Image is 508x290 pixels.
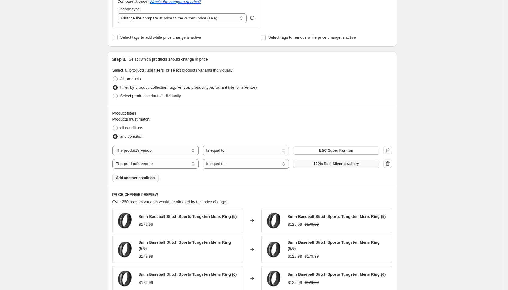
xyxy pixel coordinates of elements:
span: 8mm Baseball Stitch Sports Tungsten Mens Ring (5.5) [288,240,380,251]
span: $179.99 [139,280,153,285]
span: 8mm Baseball Stitch Sports Tungsten Mens Ring (5) [288,214,386,219]
span: Over 250 product variants would be affected by this price change: [112,200,228,204]
span: Select all products, use filters, or select products variants individually [112,68,233,72]
span: Products must match: [112,117,151,122]
p: Select which products should change in price [129,56,208,62]
img: 8mm-Baseball-Stitch-Sports-Tungsten-Mens-Ring_80x.jpg [116,269,134,288]
img: 8mm-Baseball-Stitch-Sports-Tungsten-Mens-Ring_80x.jpg [265,211,283,230]
span: Select tags to add while price change is active [120,35,201,40]
img: 8mm-Baseball-Stitch-Sports-Tungsten-Mens-Ring_80x.jpg [116,211,134,230]
span: $179.99 [305,280,319,285]
span: $179.99 [139,222,153,227]
span: Change type [118,7,140,11]
span: $125.99 [288,222,302,227]
span: $179.99 [139,254,153,259]
button: E&C Super Fashion [293,146,379,155]
img: 8mm-Baseball-Stitch-Sports-Tungsten-Mens-Ring_80x.jpg [116,240,134,259]
span: all conditions [120,126,143,130]
span: 8mm Baseball Stitch Sports Tungsten Mens Ring (6) [288,272,386,277]
span: $125.99 [288,254,302,259]
span: Select product variants individually [120,94,181,98]
button: 100% Real Silver jewellery [293,160,379,168]
span: any condition [120,134,144,139]
span: E&C Super Fashion [319,148,353,153]
span: $179.99 [305,254,319,259]
div: help [249,15,255,21]
span: Select tags to remove while price change is active [268,35,356,40]
img: 8mm-Baseball-Stitch-Sports-Tungsten-Mens-Ring_80x.jpg [265,240,283,259]
img: 8mm-Baseball-Stitch-Sports-Tungsten-Mens-Ring_80x.jpg [265,269,283,288]
div: Product filters [112,110,392,116]
span: 8mm Baseball Stitch Sports Tungsten Mens Ring (5) [139,214,237,219]
span: $125.99 [288,280,302,285]
span: 8mm Baseball Stitch Sports Tungsten Mens Ring (5.5) [139,240,231,251]
span: Filter by product, collection, tag, vendor, product type, variant title, or inventory [120,85,257,90]
button: Add another condition [112,174,159,182]
h6: PRICE CHANGE PREVIEW [112,192,392,197]
span: Add another condition [116,175,155,180]
span: All products [120,76,141,81]
span: 8mm Baseball Stitch Sports Tungsten Mens Ring (6) [139,272,237,277]
h2: Step 3. [112,56,126,62]
span: $179.99 [305,222,319,227]
span: 100% Real Silver jewellery [313,161,359,166]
